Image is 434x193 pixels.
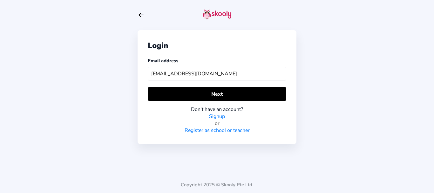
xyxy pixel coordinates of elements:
div: Don't have an account? [148,106,286,113]
label: Email address [148,58,178,64]
a: Signup [209,113,225,120]
input: Your email address [148,67,286,80]
button: Next [148,87,286,101]
a: Register as school or teacher [185,127,250,134]
div: Login [148,40,286,51]
div: or [148,120,286,127]
img: skooly-logo.png [203,9,231,19]
button: arrow back outline [138,11,145,18]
